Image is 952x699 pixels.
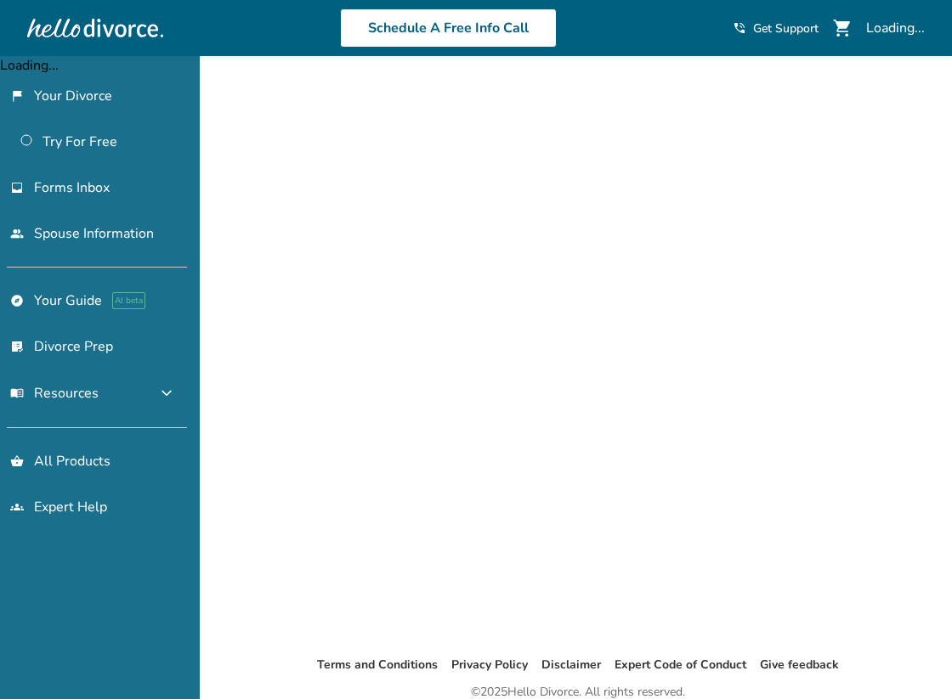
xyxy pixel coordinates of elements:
a: Privacy Policy [451,657,528,673]
a: Expert Code of Conduct [615,657,746,673]
a: Schedule A Free Info Call [340,8,557,48]
span: AI beta [112,292,145,309]
span: list_alt_check [10,340,24,353]
li: Disclaimer [541,655,601,675]
span: expand_more [156,383,177,403]
span: shopping_basket [10,454,24,468]
span: people [10,227,24,240]
span: Resources [10,384,99,403]
span: groups [10,500,24,514]
a: phone_in_talkGet Support [733,20,819,37]
span: inbox [10,181,24,194]
span: menu_book [10,386,24,400]
span: phone_in_talk [733,21,746,35]
div: Loading... [866,19,925,37]
span: shopping_cart [832,18,853,38]
span: Forms Inbox [34,178,110,197]
span: explore [10,294,24,307]
span: flag_2 [10,89,24,103]
li: Give feedback [760,655,839,675]
span: Get Support [753,20,819,37]
a: Terms and Conditions [317,657,438,673]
